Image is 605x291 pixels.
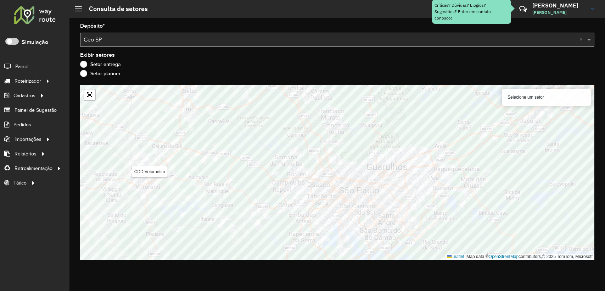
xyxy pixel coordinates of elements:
[15,63,28,70] span: Painel
[80,61,121,68] label: Setor entrega
[489,254,519,259] a: OpenStreetMap
[579,35,586,44] span: Clear all
[15,150,37,158] span: Relatórios
[446,254,594,260] div: Map data © contributors,© 2025 TomTom, Microsoft
[80,22,105,30] label: Depósito
[13,92,35,99] span: Cadastros
[80,51,115,59] label: Exibir setores
[465,254,466,259] span: |
[82,5,148,13] h2: Consulta de setores
[80,70,121,77] label: Setor planner
[13,121,31,128] span: Pedidos
[84,89,95,100] a: Abrir mapa em tela cheia
[515,1,531,17] a: Contato Rápido
[15,106,57,114] span: Painel de Sugestão
[447,254,464,259] a: Leaflet
[22,38,48,46] label: Simulação
[15,136,41,143] span: Importações
[502,89,591,106] div: Selecione um setor
[13,179,27,187] span: Tático
[15,165,52,172] span: Retroalimentação
[532,9,586,16] span: [PERSON_NAME]
[532,2,586,9] h3: [PERSON_NAME]
[15,77,41,85] span: Roteirizador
